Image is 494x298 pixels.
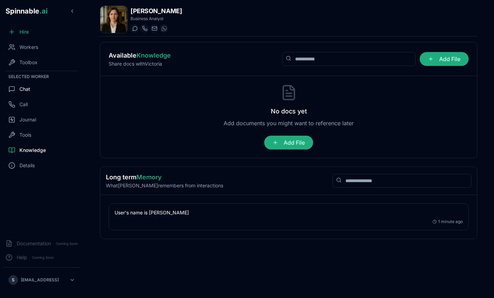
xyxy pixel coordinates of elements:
h2: Available [109,51,171,60]
p: User's name is [PERSON_NAME] [115,209,463,216]
div: Selected Worker [3,73,81,81]
h2: Long term [106,172,223,182]
span: Coming Soon [30,254,56,261]
span: Documentation [17,240,51,247]
span: Coming Soon [54,240,80,247]
span: Help [17,254,27,261]
span: Journal [19,116,36,123]
button: WhatsApp [160,24,168,33]
span: S [12,277,15,283]
p: What [PERSON_NAME] remembers from interactions [106,182,223,189]
span: .ai [39,7,48,15]
img: Victoria Lewis [100,6,127,33]
h3: No docs yet [271,107,307,116]
span: Workers [19,44,38,51]
span: Memory [136,173,162,181]
button: S[EMAIL_ADDRESS] [6,273,78,287]
p: Business Analyst [131,16,182,22]
p: [EMAIL_ADDRESS] [21,277,59,283]
button: Start a chat with Victoria Lewis [131,24,139,33]
h1: [PERSON_NAME] [131,6,182,16]
p: Share docs with Victoria [109,60,171,67]
span: Tools [19,131,31,138]
span: Knowledge [19,147,46,154]
button: Start a call with Victoria Lewis [140,24,149,33]
span: Add File [264,136,313,150]
span: Add File [420,52,469,66]
span: Details [19,162,35,169]
span: Spinnable [6,7,48,15]
img: WhatsApp [161,26,167,31]
span: Chat [19,86,30,93]
button: Send email to victoria.lewis@getspinnable.ai [150,24,158,33]
p: Add documents you might want to reference later [224,119,354,127]
span: Knowledge [136,52,171,59]
span: Toolbox [19,59,37,66]
span: Hire [19,28,29,35]
span: Call [19,101,28,108]
div: 1 minute ago [433,219,463,224]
